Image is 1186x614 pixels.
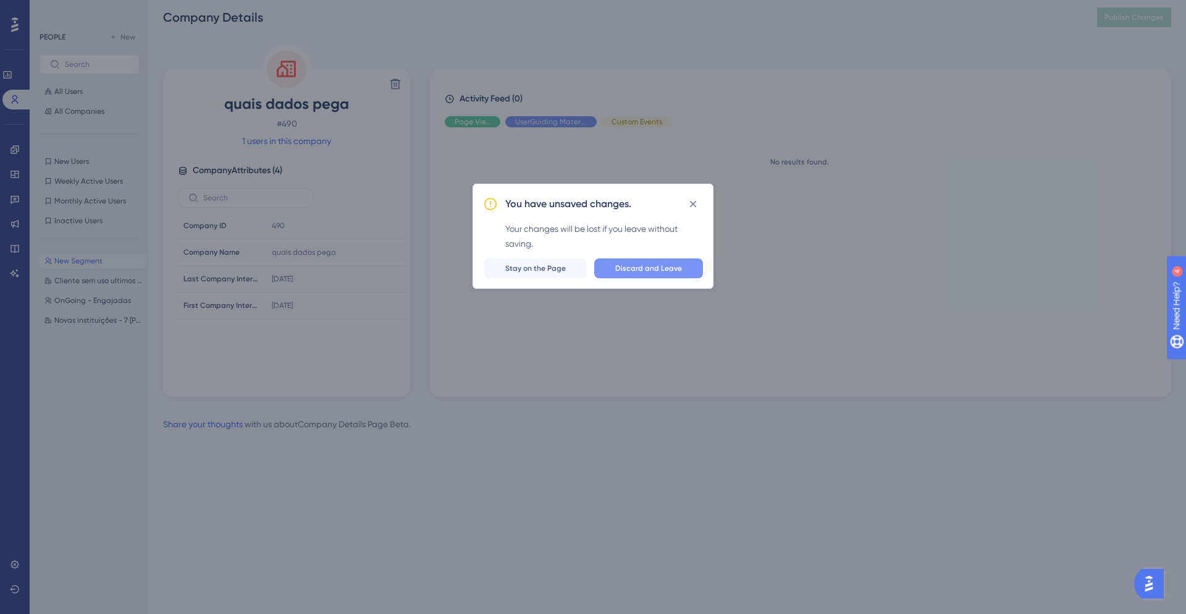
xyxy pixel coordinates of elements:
[615,263,682,273] span: Discard and Leave
[505,197,631,211] h2: You have unsaved changes.
[29,3,77,18] span: Need Help?
[86,6,90,16] div: 4
[505,221,703,251] div: Your changes will be lost if you leave without saving.
[505,263,566,273] span: Stay on the Page
[1134,565,1171,602] iframe: UserGuiding AI Assistant Launcher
